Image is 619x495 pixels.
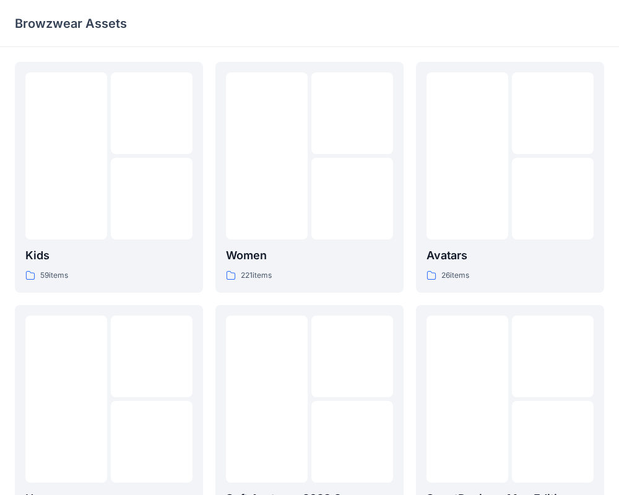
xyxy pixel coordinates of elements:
a: Women221items [215,62,404,293]
p: Avatars [426,247,594,264]
p: 26 items [441,269,469,282]
p: Browzwear Assets [15,15,127,32]
a: Avatars26items [416,62,604,293]
p: Kids [25,247,193,264]
p: 221 items [241,269,272,282]
p: Women [226,247,393,264]
a: Kids59items [15,62,203,293]
p: 59 items [40,269,68,282]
